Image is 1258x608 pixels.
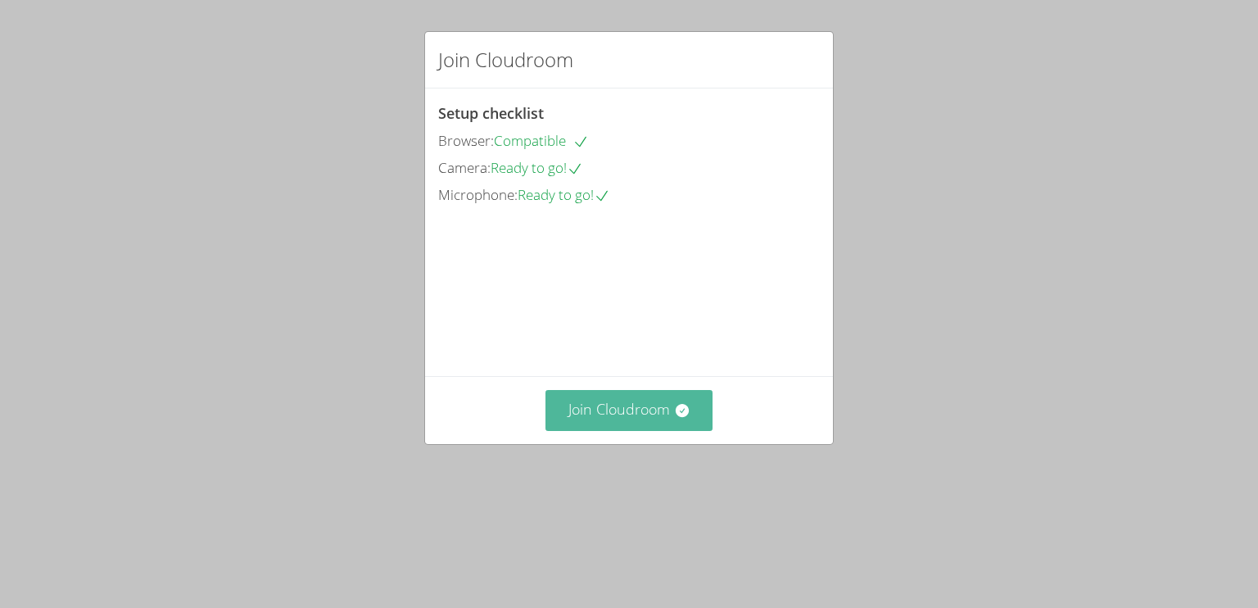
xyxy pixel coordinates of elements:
button: Join Cloudroom [545,390,713,430]
span: Ready to go! [518,185,610,204]
h2: Join Cloudroom [438,45,573,75]
span: Camera: [438,158,491,177]
span: Browser: [438,131,494,150]
span: Ready to go! [491,158,583,177]
span: Microphone: [438,185,518,204]
span: Compatible [494,131,589,150]
span: Setup checklist [438,103,544,123]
